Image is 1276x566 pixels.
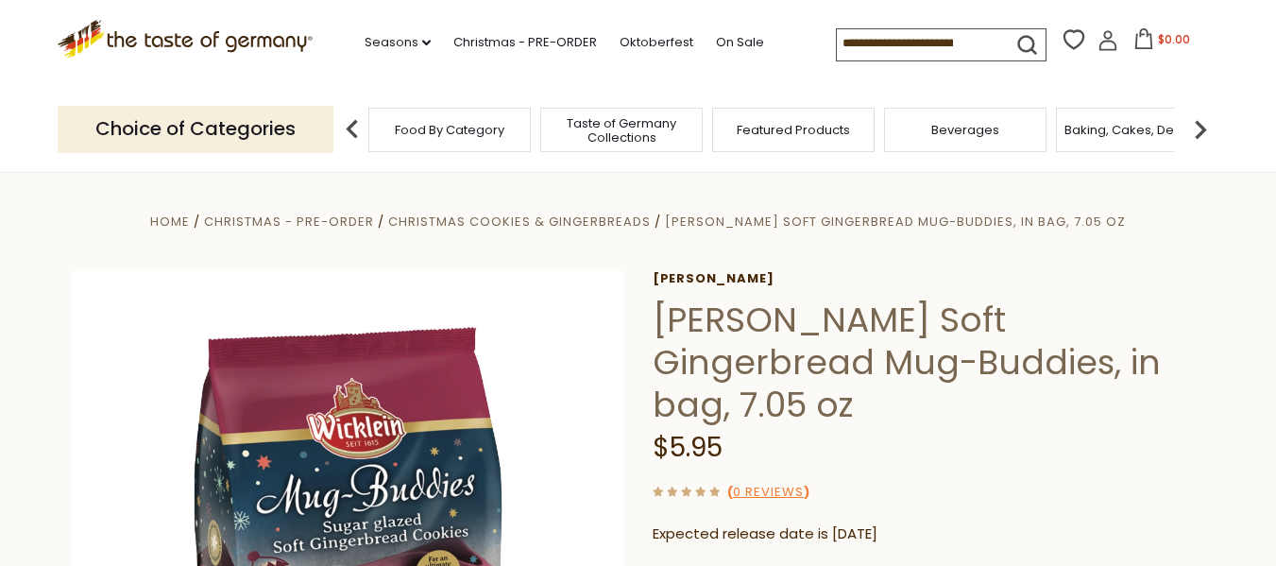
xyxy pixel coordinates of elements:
[1182,111,1219,148] img: next arrow
[653,523,1205,546] p: Expected release date is [DATE]
[1158,31,1190,47] span: $0.00
[1122,28,1202,57] button: $0.00
[58,106,333,152] p: Choice of Categories
[204,213,374,231] a: Christmas - PRE-ORDER
[727,483,809,501] span: ( )
[653,299,1205,426] h1: [PERSON_NAME] Soft Gingerbread Mug-Buddies, in bag, 7.05 oz
[388,213,651,231] a: Christmas Cookies & Gingerbreads
[665,213,1126,231] a: [PERSON_NAME] Soft Gingerbread Mug-Buddies, in bag, 7.05 oz
[716,32,764,53] a: On Sale
[150,213,190,231] a: Home
[365,32,431,53] a: Seasons
[931,123,999,137] a: Beverages
[453,32,597,53] a: Christmas - PRE-ORDER
[546,116,697,145] a: Taste of Germany Collections
[395,123,504,137] a: Food By Category
[737,123,850,137] a: Featured Products
[653,271,1205,286] a: [PERSON_NAME]
[653,429,723,466] span: $5.95
[620,32,693,53] a: Oktoberfest
[333,111,371,148] img: previous arrow
[733,483,804,503] a: 0 Reviews
[1064,123,1211,137] a: Baking, Cakes, Desserts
